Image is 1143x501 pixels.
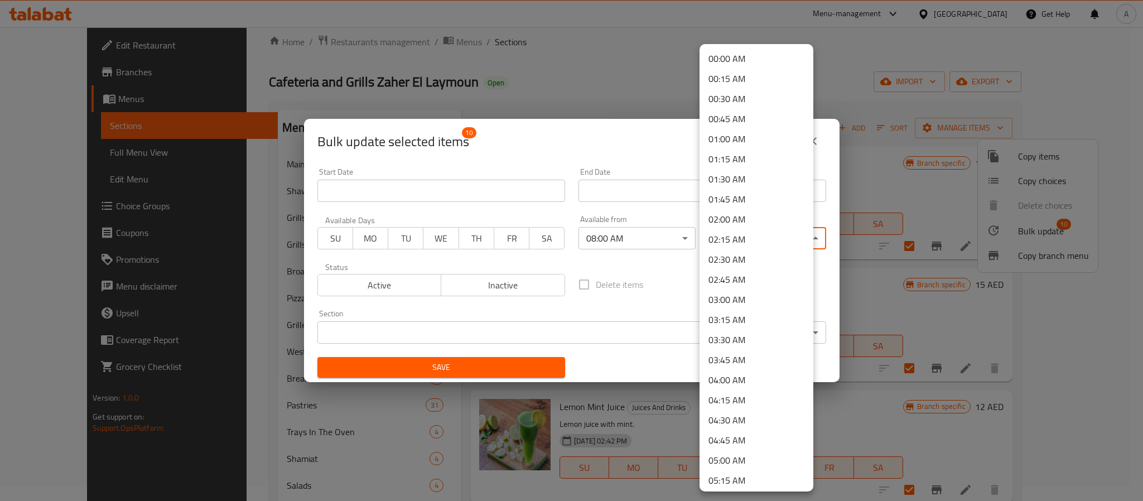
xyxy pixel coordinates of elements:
li: 03:30 AM [700,330,813,350]
li: 02:30 AM [700,249,813,269]
li: 02:45 AM [700,269,813,290]
li: 01:15 AM [700,149,813,169]
li: 04:45 AM [700,430,813,450]
li: 00:30 AM [700,89,813,109]
li: 00:15 AM [700,69,813,89]
li: 04:00 AM [700,370,813,390]
li: 05:00 AM [700,450,813,470]
li: 02:00 AM [700,209,813,229]
li: 05:15 AM [700,470,813,490]
li: 00:45 AM [700,109,813,129]
li: 03:15 AM [700,310,813,330]
li: 03:45 AM [700,350,813,370]
li: 04:15 AM [700,390,813,410]
li: 03:00 AM [700,290,813,310]
li: 04:30 AM [700,410,813,430]
li: 01:45 AM [700,189,813,209]
li: 00:00 AM [700,49,813,69]
li: 02:15 AM [700,229,813,249]
li: 01:30 AM [700,169,813,189]
li: 01:00 AM [700,129,813,149]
